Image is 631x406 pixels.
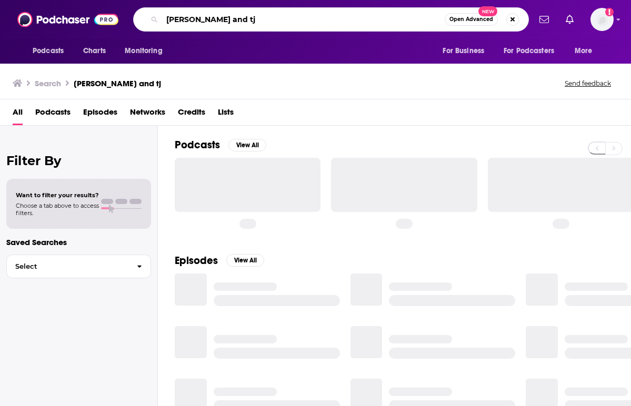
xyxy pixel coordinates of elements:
[226,254,264,267] button: View All
[562,11,578,28] a: Show notifications dropdown
[443,44,484,58] span: For Business
[228,139,266,151] button: View All
[449,17,493,22] span: Open Advanced
[175,138,266,151] a: PodcastsView All
[83,44,106,58] span: Charts
[562,79,614,88] button: Send feedback
[76,41,112,61] a: Charts
[6,255,151,278] button: Select
[535,11,553,28] a: Show notifications dropdown
[175,254,264,267] a: EpisodesView All
[575,44,593,58] span: More
[7,263,128,270] span: Select
[83,104,117,125] a: Episodes
[590,8,614,31] span: Logged in as alignPR
[162,11,445,28] input: Search podcasts, credits, & more...
[125,44,162,58] span: Monitoring
[6,153,151,168] h2: Filter By
[445,13,498,26] button: Open AdvancedNew
[35,78,61,88] h3: Search
[175,254,218,267] h2: Episodes
[130,104,165,125] a: Networks
[504,44,554,58] span: For Podcasters
[6,237,151,247] p: Saved Searches
[33,44,64,58] span: Podcasts
[435,41,497,61] button: open menu
[178,104,205,125] a: Credits
[478,6,497,16] span: New
[16,191,99,199] span: Want to filter your results?
[567,41,606,61] button: open menu
[16,202,99,217] span: Choose a tab above to access filters.
[17,9,118,29] img: Podchaser - Follow, Share and Rate Podcasts
[590,8,614,31] button: Show profile menu
[74,78,161,88] h3: [PERSON_NAME] and tj
[218,104,234,125] a: Lists
[497,41,569,61] button: open menu
[117,41,176,61] button: open menu
[133,7,529,32] div: Search podcasts, credits, & more...
[13,104,23,125] a: All
[35,104,71,125] a: Podcasts
[605,8,614,16] svg: Add a profile image
[175,138,220,151] h2: Podcasts
[25,41,77,61] button: open menu
[590,8,614,31] img: User Profile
